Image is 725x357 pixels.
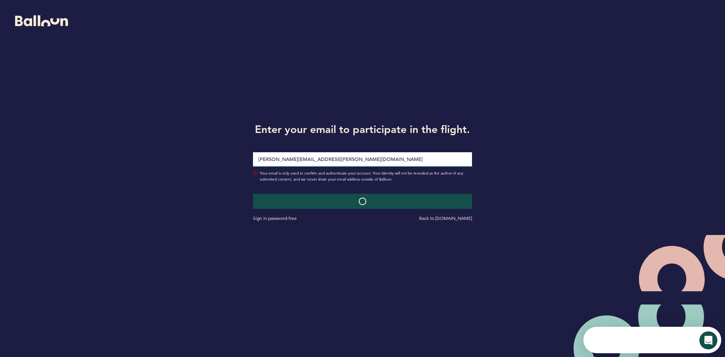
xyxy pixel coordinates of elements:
[253,152,472,167] input: Email
[253,215,297,221] a: Sign in password-free
[260,170,472,182] span: Your email is only used to confirm and authenticate your account. Your identity will not be revea...
[583,327,721,353] iframe: Intercom live chat discovery launcher
[247,122,478,137] h1: Enter your email to participate in the flight.
[3,3,146,24] div: Open Intercom Messenger
[699,331,717,349] iframe: Intercom live chat
[8,6,124,12] div: Need help?
[419,215,472,221] a: Back to [DOMAIN_NAME]
[8,12,124,20] div: The team typically replies in a few minutes.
